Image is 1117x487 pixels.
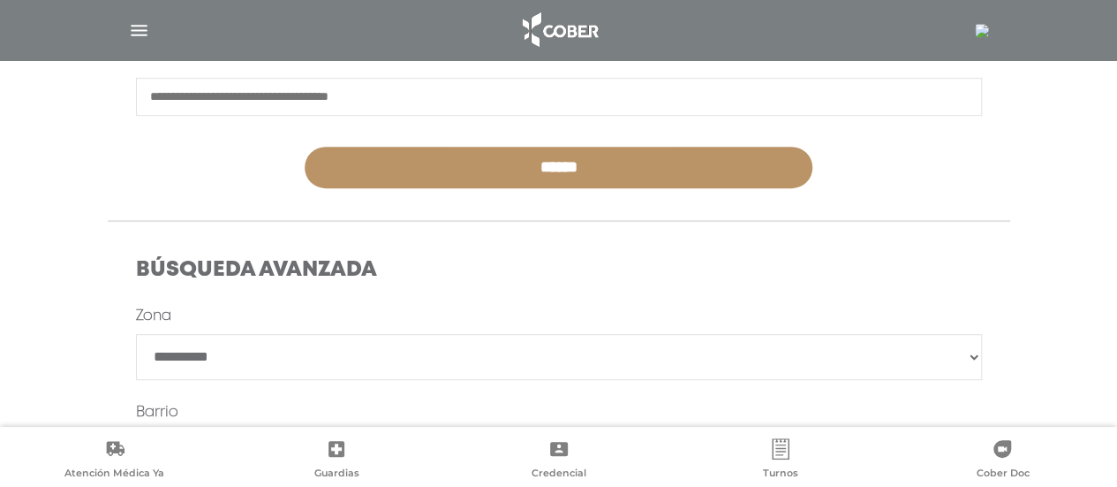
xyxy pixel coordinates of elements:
[136,258,982,284] h4: Búsqueda Avanzada
[763,467,798,483] span: Turnos
[448,438,669,483] a: Credencial
[4,438,225,483] a: Atención Médica Ya
[976,467,1029,483] span: Cober Doc
[314,467,359,483] span: Guardias
[136,402,178,423] label: Barrio
[975,24,989,38] img: 24613
[225,438,447,483] a: Guardias
[892,438,1113,483] a: Cober Doc
[136,306,171,327] label: Zona
[669,438,891,483] a: Turnos
[128,19,150,42] img: Cober_menu-lines-white.svg
[513,9,606,51] img: logo_cober_home-white.png
[532,467,586,483] span: Credencial
[64,467,164,483] span: Atención Médica Ya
